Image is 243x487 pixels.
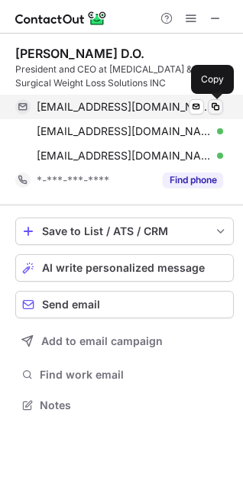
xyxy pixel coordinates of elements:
[163,173,223,188] button: Reveal Button
[40,368,228,382] span: Find work email
[37,100,212,114] span: [EMAIL_ADDRESS][DOMAIN_NAME]
[15,63,234,90] div: President and CEO at [MEDICAL_DATA] & Non-Surgical Weight Loss Solutions INC
[15,291,234,318] button: Send email
[15,395,234,416] button: Notes
[15,46,144,61] div: [PERSON_NAME] D.O.
[15,364,234,385] button: Find work email
[15,218,234,245] button: save-profile-one-click
[37,149,212,163] span: [EMAIL_ADDRESS][DOMAIN_NAME]
[41,335,163,347] span: Add to email campaign
[40,398,228,412] span: Notes
[42,262,205,274] span: AI write personalized message
[37,124,212,138] span: [EMAIL_ADDRESS][DOMAIN_NAME]
[42,225,207,237] div: Save to List / ATS / CRM
[15,254,234,282] button: AI write personalized message
[15,9,107,27] img: ContactOut v5.3.10
[15,327,234,355] button: Add to email campaign
[42,298,100,311] span: Send email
